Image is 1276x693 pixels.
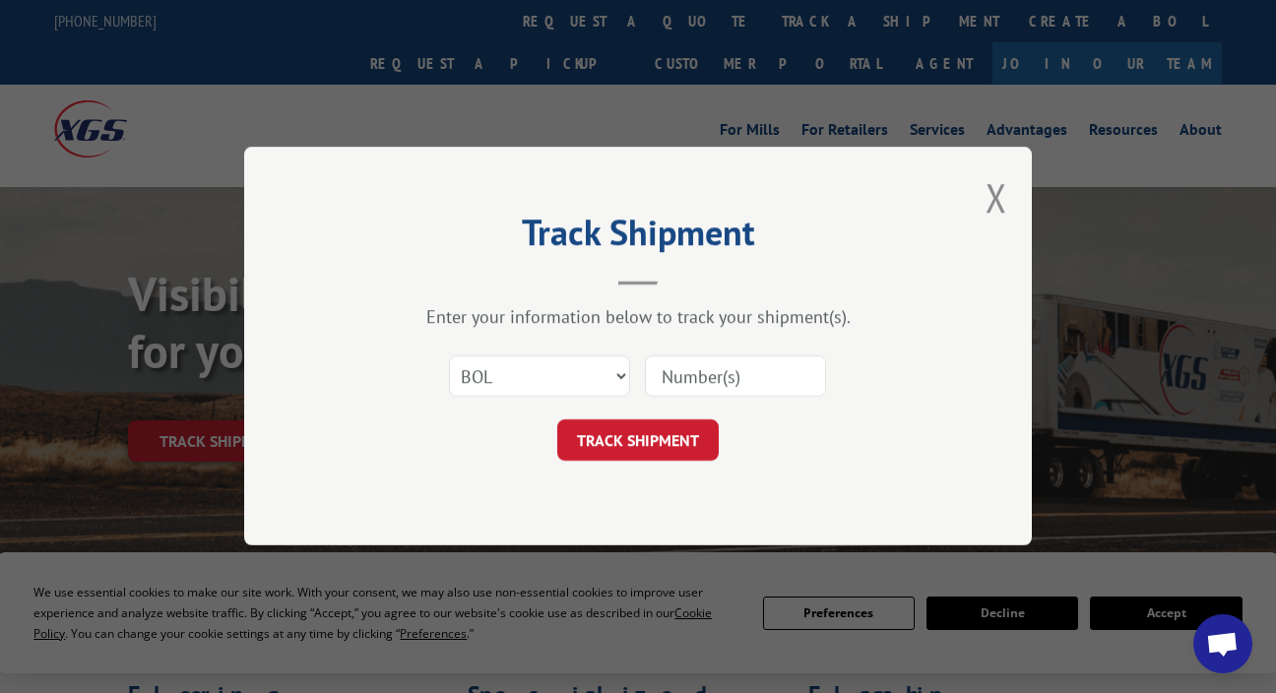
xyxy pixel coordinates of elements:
[343,306,933,329] div: Enter your information below to track your shipment(s).
[645,356,826,398] input: Number(s)
[986,171,1007,223] button: Close modal
[343,219,933,256] h2: Track Shipment
[557,420,719,462] button: TRACK SHIPMENT
[1193,614,1252,673] div: Open chat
